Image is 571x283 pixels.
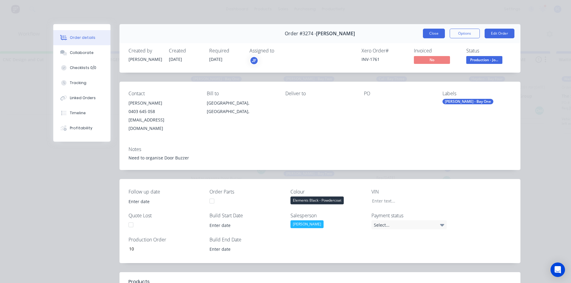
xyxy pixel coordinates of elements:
[442,99,493,104] div: [PERSON_NAME] - Bay One
[129,99,197,107] div: [PERSON_NAME]
[362,48,407,54] div: Xero Order #
[70,95,96,101] div: Linked Orders
[53,90,110,105] button: Linked Orders
[466,56,502,65] button: Production - Jo...
[129,99,197,133] div: [PERSON_NAME]0403 645 058[EMAIL_ADDRESS][DOMAIN_NAME]
[207,99,276,116] div: [GEOGRAPHIC_DATA], [GEOGRAPHIC_DATA],
[250,56,259,65] button: JF
[450,29,480,38] button: Options
[53,45,110,60] button: Collaborate
[285,91,354,96] div: Deliver to
[209,188,285,195] label: Order Parts
[209,212,285,219] label: Build Start Date
[70,50,94,55] div: Collaborate
[129,48,162,54] div: Created by
[129,56,162,62] div: [PERSON_NAME]
[290,212,366,219] label: Salesperson
[250,48,310,54] div: Assigned to
[209,236,285,243] label: Build End Date
[290,188,366,195] label: Colour
[205,221,280,230] input: Enter date
[169,48,202,54] div: Created
[129,188,204,195] label: Follow up date
[423,29,445,38] button: Close
[485,29,514,38] button: Edit Order
[70,80,86,86] div: Tracking
[129,116,197,133] div: [EMAIL_ADDRESS][DOMAIN_NAME]
[169,56,182,62] span: [DATE]
[124,197,199,206] input: Enter date
[129,236,204,243] label: Production Order
[290,220,324,228] div: [PERSON_NAME]
[53,75,110,90] button: Tracking
[129,107,197,116] div: 0403 645 058
[70,35,95,40] div: Order details
[70,125,92,131] div: Profitability
[371,212,447,219] label: Payment status
[290,197,344,204] div: Elements Black - Powdercoat
[207,99,276,118] div: [GEOGRAPHIC_DATA], [GEOGRAPHIC_DATA],
[414,48,459,54] div: Invoiced
[209,56,222,62] span: [DATE]
[442,91,511,96] div: Labels
[371,220,447,229] div: Select...
[53,30,110,45] button: Order details
[285,31,316,36] span: Order #3274 -
[209,48,242,54] div: Required
[551,263,565,277] div: Open Intercom Messenger
[316,31,355,36] span: [PERSON_NAME]
[70,65,96,71] div: Checklists 0/0
[129,212,204,219] label: Quote Lost
[362,56,407,62] div: INV-1761
[207,91,276,96] div: Bill to
[53,60,110,75] button: Checklists 0/0
[124,244,203,253] input: Enter number...
[205,245,280,254] input: Enter date
[70,110,86,116] div: Timeline
[466,56,502,64] span: Production - Jo...
[53,121,110,136] button: Profitability
[53,105,110,121] button: Timeline
[466,48,511,54] div: Status
[414,56,450,64] span: No
[129,155,511,161] div: Need to organise Door Buzzer
[371,188,447,195] label: VIN
[364,91,433,96] div: PO
[129,91,197,96] div: Contact
[129,146,511,152] div: Notes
